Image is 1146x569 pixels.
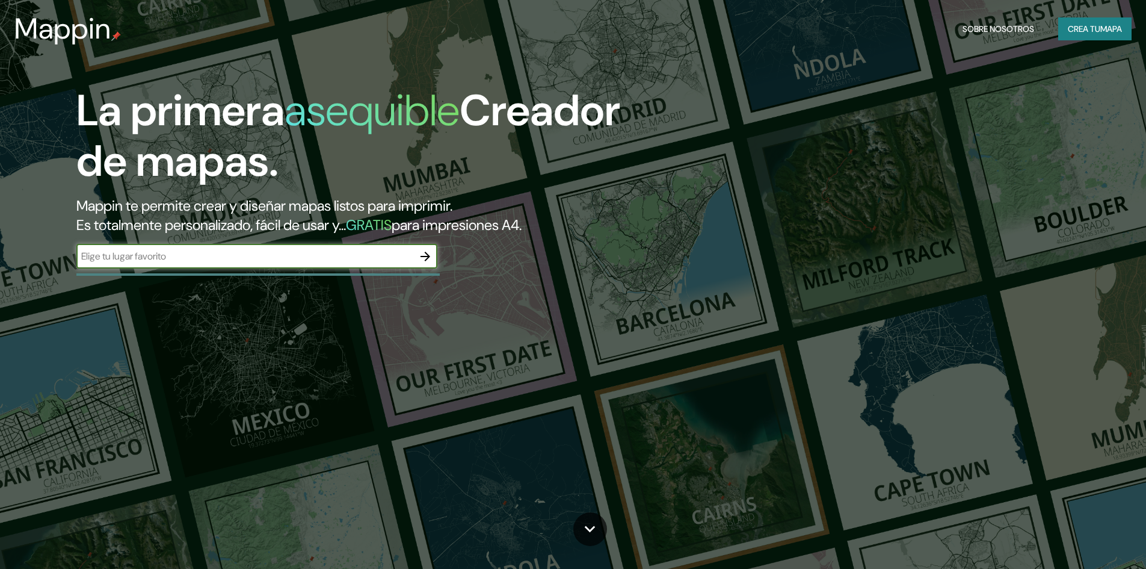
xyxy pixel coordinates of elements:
img: pin de mapeo [111,31,121,41]
font: La primera [76,82,285,138]
font: para impresiones A4. [392,216,522,234]
font: Es totalmente personalizado, fácil de usar y... [76,216,346,234]
button: Sobre nosotros [958,17,1039,40]
font: GRATIS [346,216,392,234]
font: Sobre nosotros [963,23,1034,34]
font: Mappin te permite crear y diseñar mapas listos para imprimir. [76,196,452,215]
font: Creador de mapas. [76,82,620,189]
font: asequible [285,82,460,138]
button: Crea tumapa [1058,17,1132,40]
input: Elige tu lugar favorito [76,249,413,263]
font: Mappin [14,10,111,48]
font: Crea tu [1068,23,1100,34]
font: mapa [1100,23,1122,34]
